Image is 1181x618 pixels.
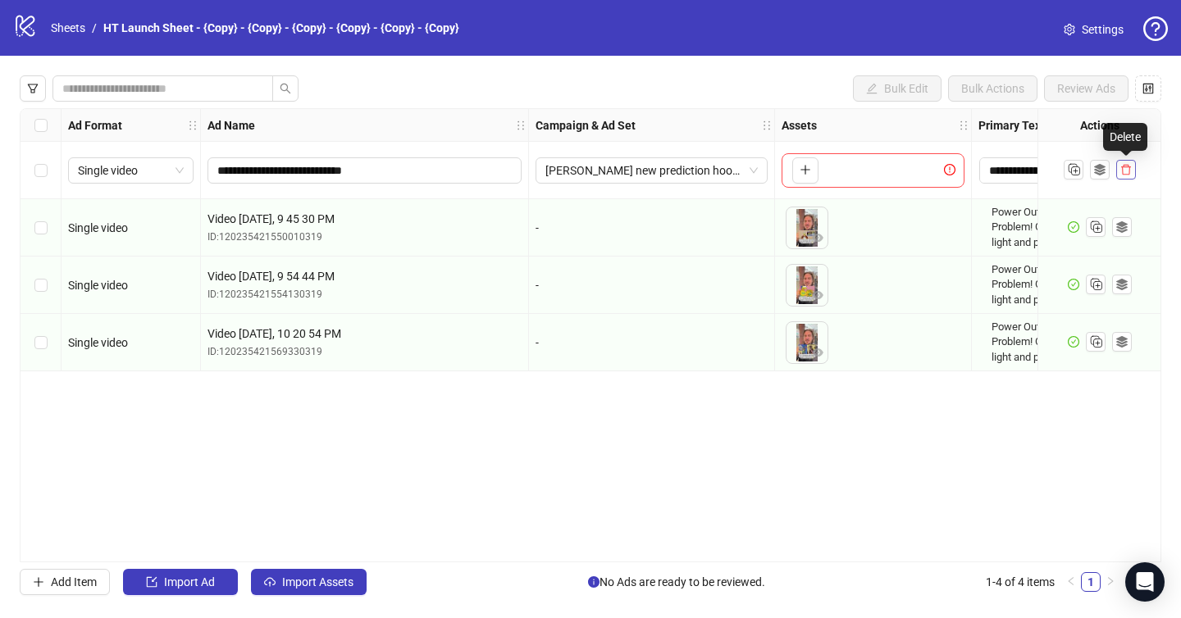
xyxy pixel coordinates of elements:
[1081,572,1101,592] li: 1
[1101,572,1120,592] li: Next Page
[536,334,768,352] div: -
[1116,336,1128,348] svg: ad template
[1064,24,1075,35] span: setting
[527,120,538,131] span: holder
[853,75,942,102] button: Bulk Edit
[207,267,522,285] span: Video [DATE], 9 54 44 PM
[992,205,1096,250] div: Power Outage? No Problem! Get instant light and power with Solarbank, your reliable emergency bac...
[1061,572,1081,592] button: left
[1068,221,1079,233] span: check-circle
[1051,16,1137,43] a: Settings
[251,569,367,595] button: Import Assets
[207,344,522,360] div: ID: 120235421569330319
[588,576,600,588] span: info-circle
[78,158,184,183] span: Single video
[1082,573,1100,591] a: 1
[782,116,817,134] strong: Assets
[773,120,784,131] span: holder
[1143,16,1168,41] span: question-circle
[207,229,522,245] div: ID: 120235421550010319
[20,569,110,595] button: Add Item
[588,573,765,591] span: No Ads are ready to be reviewed.
[48,19,89,37] a: Sheets
[978,157,1129,184] div: Edit values
[207,116,255,134] strong: Ad Name
[1068,336,1079,348] span: check-circle
[1094,164,1106,175] svg: ad template
[812,289,823,301] span: eye
[198,120,210,131] span: holder
[944,164,960,175] span: exclamation-circle
[958,120,969,131] span: holder
[812,347,823,358] span: eye
[21,314,62,371] div: Select row 4
[800,164,811,175] span: plus
[1116,221,1128,233] svg: ad template
[787,207,828,248] img: Asset 1
[1088,218,1104,234] svg: Duplicate
[207,287,522,302] div: ID: 120235421554130319
[948,75,1037,102] button: Bulk Actions
[1066,576,1076,586] span: left
[1103,123,1147,151] div: Delete
[21,142,62,199] div: Select row 1
[207,210,522,228] span: Video [DATE], 9 45 30 PM
[92,19,97,37] li: /
[33,576,44,588] span: plus
[164,575,215,588] span: Import Ad
[808,286,828,306] button: Preview
[1116,279,1128,290] svg: ad template
[21,257,62,314] div: Select row 3
[27,83,39,94] span: filter
[1080,116,1119,134] strong: Actions
[1088,333,1104,349] svg: Duplicate
[770,109,774,141] div: Resize Campaign & Ad Set column
[792,157,818,184] button: Add
[146,576,157,588] span: import
[536,116,636,134] strong: Campaign & Ad Set
[1088,275,1104,292] svg: Duplicate
[515,120,527,131] span: holder
[787,322,828,363] img: Asset 1
[992,320,1096,365] div: Power Outage? No Problem! Get instant light and power with Solarbank, your reliable emergency bac...
[1068,279,1079,290] span: check-circle
[978,116,1051,134] strong: Primary Texts
[1120,164,1132,175] span: delete
[1142,83,1154,94] span: control
[68,116,122,134] strong: Ad Format
[1101,572,1120,592] button: right
[1082,20,1124,39] span: Settings
[196,109,200,141] div: Resize Ad Format column
[21,109,62,142] div: Select all rows
[280,83,291,94] span: search
[1044,75,1129,102] button: Review Ads
[123,569,238,595] button: Import Ad
[536,219,768,237] div: -
[808,229,828,248] button: Preview
[787,265,828,306] img: Asset 1
[1065,161,1082,177] svg: Duplicate
[1061,572,1081,592] li: Previous Page
[536,276,768,294] div: -
[68,279,128,292] span: Single video
[68,336,128,349] span: Single video
[812,232,823,243] span: eye
[1135,75,1161,102] button: Configure table settings
[187,120,198,131] span: holder
[1125,562,1165,602] div: Open Intercom Messenger
[100,19,463,37] a: HT Launch Sheet - {Copy} - {Copy} - {Copy} - {Copy} - {Copy} - {Copy}
[264,576,276,588] span: cloud-upload
[992,262,1096,307] div: Power Outage? No Problem! Get instant light and power with Solarbank, your reliable emergency bac...
[761,120,773,131] span: holder
[969,120,981,131] span: holder
[967,109,971,141] div: Resize Assets column
[21,199,62,257] div: Select row 2
[1106,576,1115,586] span: right
[207,325,522,343] span: Video [DATE], 10 20 54 PM
[68,221,128,234] span: Single video
[808,343,828,363] button: Preview
[986,572,1055,592] li: 1-4 of 4 items
[545,158,758,183] span: simpson new prediction hooks
[51,575,97,588] span: Add Item
[282,575,353,588] span: Import Assets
